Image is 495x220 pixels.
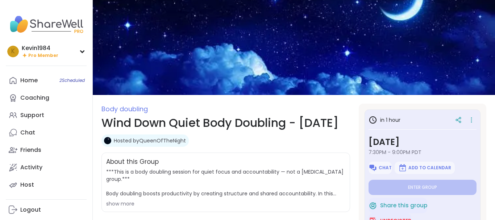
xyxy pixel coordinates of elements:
div: Support [20,111,44,119]
button: Enter group [369,180,477,195]
img: ShareWell Nav Logo [6,12,87,37]
div: Kevin1984 [22,44,58,52]
img: ShareWell Logomark [369,201,377,210]
span: Share this group [380,202,427,210]
iframe: Spotlight [79,95,85,100]
a: Activity [6,159,87,176]
a: Friends [6,141,87,159]
img: QueenOfTheNight [104,137,111,144]
span: Enter group [408,184,437,190]
h2: About this Group [106,157,159,167]
div: Home [20,76,38,84]
div: Friends [20,146,41,154]
div: Host [20,181,34,189]
div: Chat [20,129,35,137]
div: Activity [20,163,42,171]
span: K [11,47,15,56]
button: Add to Calendar [395,162,455,174]
div: show more [106,200,345,207]
span: 7:30PM - 9:00PM PDT [369,149,477,156]
button: Share this group [369,198,427,213]
div: Logout [20,206,41,214]
a: Support [6,107,87,124]
a: Host [6,176,87,194]
img: ShareWell Logomark [398,163,407,172]
img: ShareWell Logomark [369,163,377,172]
a: Hosted byQueenOfTheNight [114,137,186,144]
a: Coaching [6,89,87,107]
a: Logout [6,201,87,219]
span: Pro Member [28,53,58,59]
h3: [DATE] [369,136,477,149]
a: Home2Scheduled [6,72,87,89]
h1: Wind Down Quiet Body Doubling - [DATE] [101,114,350,132]
span: 2 Scheduled [59,78,85,83]
span: Chat [379,165,392,171]
h3: in 1 hour [369,116,400,124]
span: Body doubling [101,104,148,113]
button: Chat [369,162,392,174]
div: Coaching [20,94,49,102]
span: ***This is a body doubling session for quiet focus and accountability — not a [MEDICAL_DATA] grou... [106,168,345,197]
a: Chat [6,124,87,141]
span: Add to Calendar [408,165,451,171]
